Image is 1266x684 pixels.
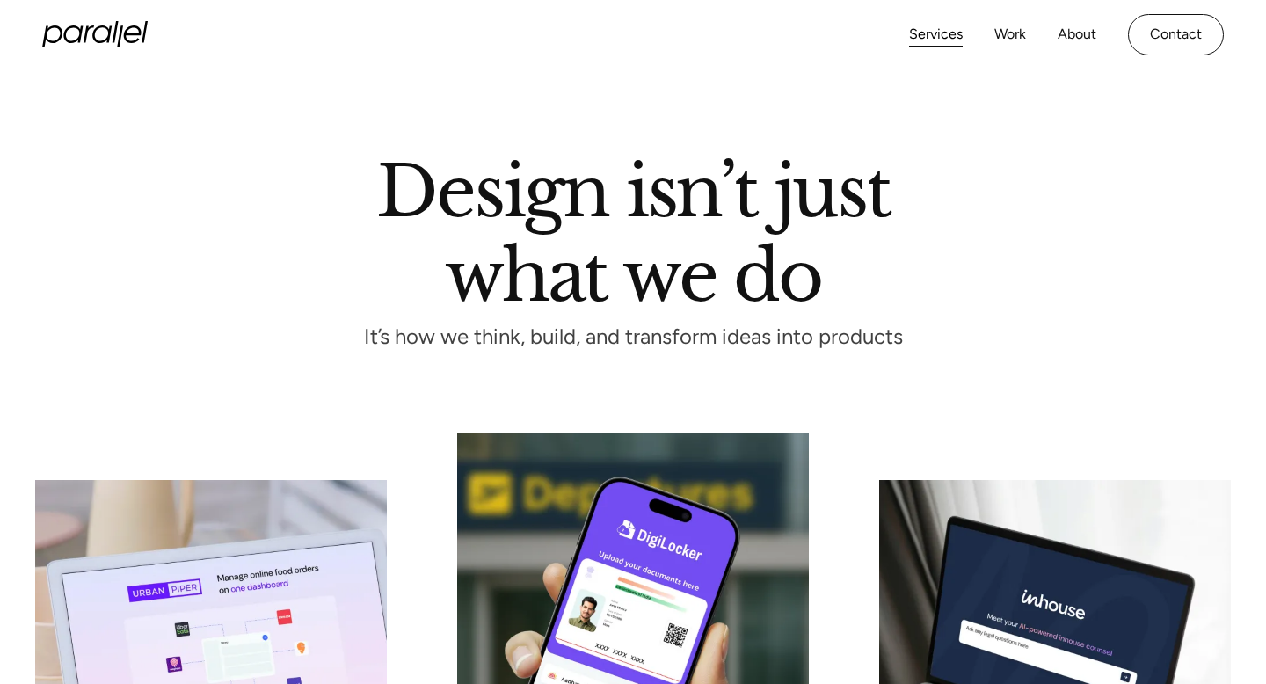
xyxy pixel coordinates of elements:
h1: Design isn’t just what we do [376,157,890,302]
a: Work [994,22,1026,47]
p: It’s how we think, build, and transform ideas into products [331,330,935,345]
a: Services [909,22,963,47]
a: Contact [1128,14,1224,55]
a: home [42,21,148,47]
a: About [1058,22,1096,47]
